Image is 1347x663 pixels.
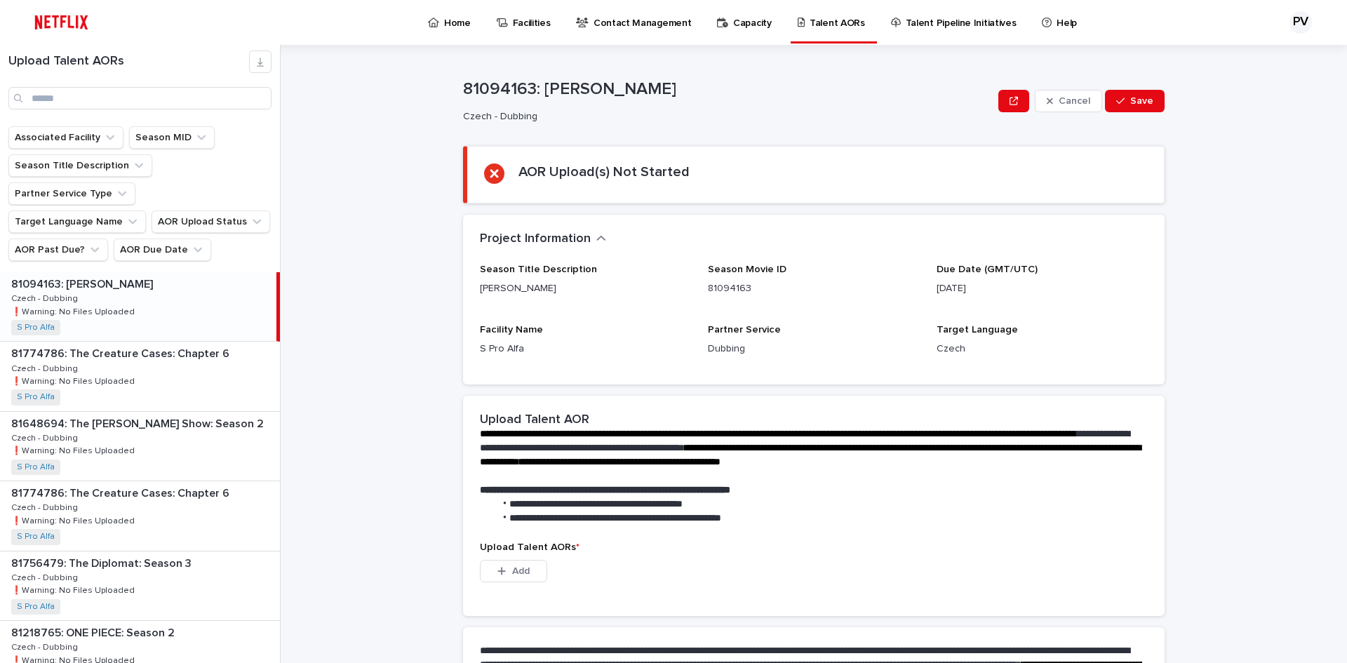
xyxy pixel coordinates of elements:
button: Season MID [129,126,215,149]
p: [DATE] [937,281,1148,296]
a: S Pro Alfa [17,462,55,472]
p: Czech - Dubbing [11,500,81,513]
span: Cancel [1059,96,1090,106]
span: Save [1130,96,1153,106]
h2: Upload Talent AOR [480,413,589,428]
a: S Pro Alfa [17,602,55,612]
button: Save [1105,90,1165,112]
p: Czech - Dubbing [11,361,81,374]
span: Add [512,566,530,576]
p: 81756479: The Diplomat: Season 3 [11,554,194,570]
p: ❗️Warning: No Files Uploaded [11,583,138,596]
button: Project Information [480,232,606,247]
button: Cancel [1035,90,1102,112]
p: ❗️Warning: No Files Uploaded [11,443,138,456]
button: Associated Facility [8,126,123,149]
button: AOR Due Date [114,239,211,261]
span: Season Title Description [480,264,597,274]
p: 81094163: [PERSON_NAME] [11,275,156,291]
p: S Pro Alfa [480,342,691,356]
button: Season Title Description [8,154,152,177]
p: Czech - Dubbing [11,570,81,583]
span: Season Movie ID [708,264,786,274]
button: Partner Service Type [8,182,135,205]
a: S Pro Alfa [17,532,55,542]
p: Czech - Dubbing [463,111,987,123]
div: PV [1289,11,1312,34]
button: AOR Upload Status [152,210,270,233]
button: Add [480,560,547,582]
a: S Pro Alfa [17,323,55,333]
button: Target Language Name [8,210,146,233]
p: Czech - Dubbing [11,291,81,304]
p: ❗️Warning: No Files Uploaded [11,374,138,387]
img: ifQbXi3ZQGMSEF7WDB7W [28,8,95,36]
p: [PERSON_NAME] [480,281,691,296]
button: AOR Past Due? [8,239,108,261]
p: 81094163 [708,281,919,296]
a: S Pro Alfa [17,392,55,402]
h2: AOR Upload(s) Not Started [518,163,690,180]
p: Czech - Dubbing [11,640,81,652]
span: Target Language [937,325,1018,335]
p: Dubbing [708,342,919,356]
span: Facility Name [480,325,543,335]
p: 81774786: The Creature Cases: Chapter 6 [11,344,232,361]
p: Czech - Dubbing [11,431,81,443]
h2: Project Information [480,232,591,247]
span: Due Date (GMT/UTC) [937,264,1038,274]
p: 81648694: The [PERSON_NAME] Show: Season 2 [11,415,267,431]
p: 81094163: [PERSON_NAME] [463,79,993,100]
h1: Upload Talent AORs [8,54,249,69]
p: ❗️Warning: No Files Uploaded [11,514,138,526]
span: Upload Talent AORs [480,542,579,552]
p: ❗️Warning: No Files Uploaded [11,304,138,317]
p: 81218765: ONE PIECE: Season 2 [11,624,177,640]
input: Search [8,87,272,109]
p: Czech [937,342,1148,356]
p: 81774786: The Creature Cases: Chapter 6 [11,484,232,500]
span: Partner Service [708,325,781,335]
